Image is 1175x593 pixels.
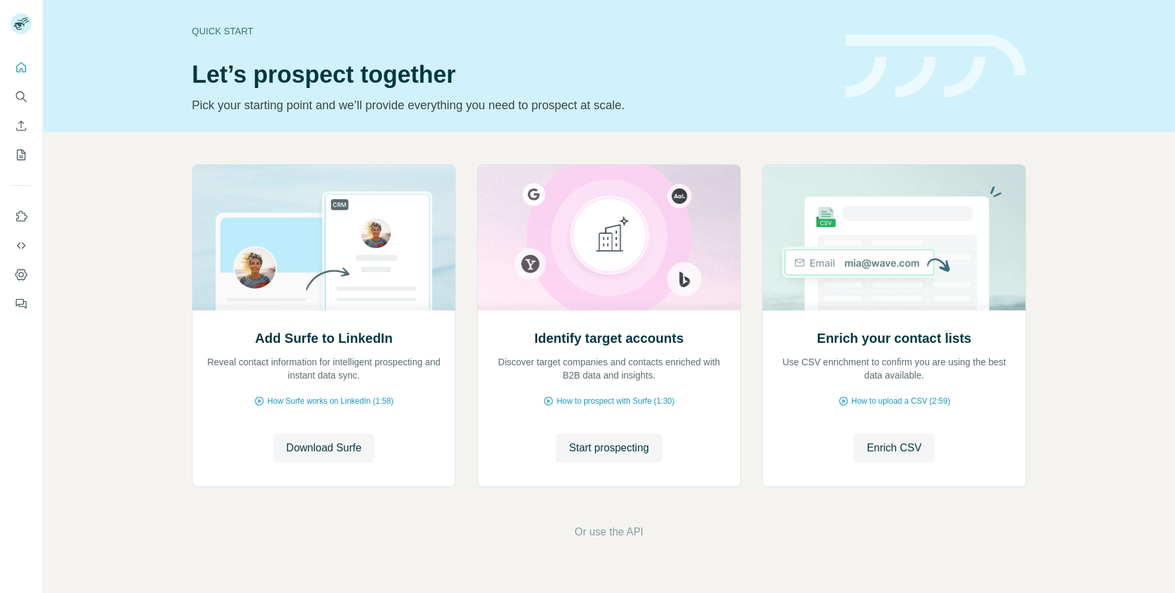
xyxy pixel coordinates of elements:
[569,440,649,456] span: Start prospecting
[556,395,674,407] span: How to prospect with Surfe (1:30)
[267,395,394,407] span: How Surfe works on LinkedIn (1:58)
[192,24,830,38] div: Quick start
[192,96,830,114] p: Pick your starting point and we’ll provide everything you need to prospect at scale.
[867,440,922,456] span: Enrich CSV
[817,329,971,347] h2: Enrich your contact lists
[11,234,32,257] button: Use Surfe API
[853,433,935,463] button: Enrich CSV
[556,433,662,463] button: Start prospecting
[762,165,1026,310] img: Enrich your contact lists
[192,62,830,88] h1: Let’s prospect together
[11,85,32,109] button: Search
[206,355,442,382] p: Reveal contact information for intelligent prospecting and instant data sync.
[535,329,684,347] h2: Identify target accounts
[11,143,32,167] button: My lists
[255,329,393,347] h2: Add Surfe to LinkedIn
[273,433,375,463] button: Download Surfe
[574,524,643,540] button: Or use the API
[11,56,32,79] button: Quick start
[846,34,1026,99] img: banner
[192,165,456,310] img: Add Surfe to LinkedIn
[776,355,1012,382] p: Use CSV enrichment to confirm you are using the best data available.
[11,114,32,138] button: Enrich CSV
[11,292,32,316] button: Feedback
[11,263,32,287] button: Dashboard
[477,165,741,310] img: Identify target accounts
[11,205,32,228] button: Use Surfe on LinkedIn
[286,440,362,456] span: Download Surfe
[491,355,727,382] p: Discover target companies and contacts enriched with B2B data and insights.
[851,395,950,407] span: How to upload a CSV (2:59)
